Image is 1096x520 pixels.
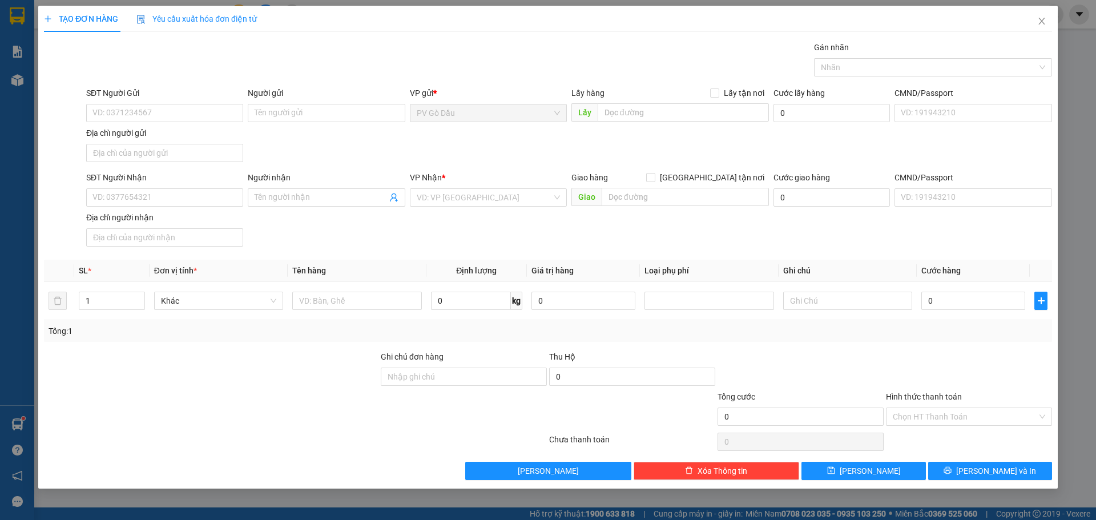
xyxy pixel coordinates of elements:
span: SL [79,266,88,275]
span: Giao hàng [571,173,608,182]
span: Lấy tận nơi [719,87,769,99]
span: Giá trị hàng [531,266,574,275]
div: SĐT Người Gửi [86,87,243,99]
button: delete [49,292,67,310]
div: Địa chỉ người gửi [86,127,243,139]
span: user-add [389,193,398,202]
button: printer[PERSON_NAME] và In [928,462,1052,480]
button: Close [1026,6,1058,38]
span: TẠO ĐƠN HÀNG [44,14,118,23]
div: Tổng: 1 [49,325,423,337]
div: CMND/Passport [894,87,1051,99]
span: Tên hàng [292,266,326,275]
div: SĐT Người Nhận [86,171,243,184]
span: Lấy [571,103,598,122]
div: Người gửi [248,87,405,99]
span: Tổng cước [718,392,755,401]
span: Khác [161,292,276,309]
span: Định lượng [456,266,497,275]
span: save [827,466,835,475]
span: kg [511,292,522,310]
span: VP Nhận [410,173,442,182]
span: [PERSON_NAME] và In [956,465,1036,477]
input: 0 [531,292,635,310]
span: Xóa Thông tin [698,465,747,477]
span: [PERSON_NAME] [518,465,579,477]
span: PV Gò Dầu [417,104,560,122]
input: VD: Bàn, Ghế [292,292,421,310]
button: save[PERSON_NAME] [801,462,925,480]
input: Cước giao hàng [773,188,890,207]
span: Cước hàng [921,266,961,275]
div: Chưa thanh toán [548,433,716,453]
button: deleteXóa Thông tin [634,462,800,480]
input: Dọc đường [602,188,769,206]
div: CMND/Passport [894,171,1051,184]
input: Cước lấy hàng [773,104,890,122]
span: close [1037,17,1046,26]
span: delete [685,466,693,475]
span: Đơn vị tính [154,266,197,275]
input: Dọc đường [598,103,769,122]
input: Địa chỉ của người gửi [86,144,243,162]
label: Gán nhãn [814,43,849,52]
div: VP gửi [410,87,567,99]
input: Địa chỉ của người nhận [86,228,243,247]
label: Cước lấy hàng [773,88,825,98]
img: icon [136,15,146,24]
span: plus [44,15,52,23]
span: [PERSON_NAME] [840,465,901,477]
th: Loại phụ phí [640,260,778,282]
span: printer [944,466,952,475]
th: Ghi chú [779,260,917,282]
div: Địa chỉ người nhận [86,211,243,224]
input: Ghi chú đơn hàng [381,368,547,386]
span: [GEOGRAPHIC_DATA] tận nơi [655,171,769,184]
span: Giao [571,188,602,206]
div: Người nhận [248,171,405,184]
span: plus [1035,296,1046,305]
button: plus [1034,292,1047,310]
span: Yêu cầu xuất hóa đơn điện tử [136,14,257,23]
span: Thu Hộ [549,352,575,361]
label: Ghi chú đơn hàng [381,352,444,361]
input: Ghi Chú [783,292,912,310]
span: Lấy hàng [571,88,605,98]
button: [PERSON_NAME] [465,462,631,480]
label: Hình thức thanh toán [886,392,962,401]
label: Cước giao hàng [773,173,830,182]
